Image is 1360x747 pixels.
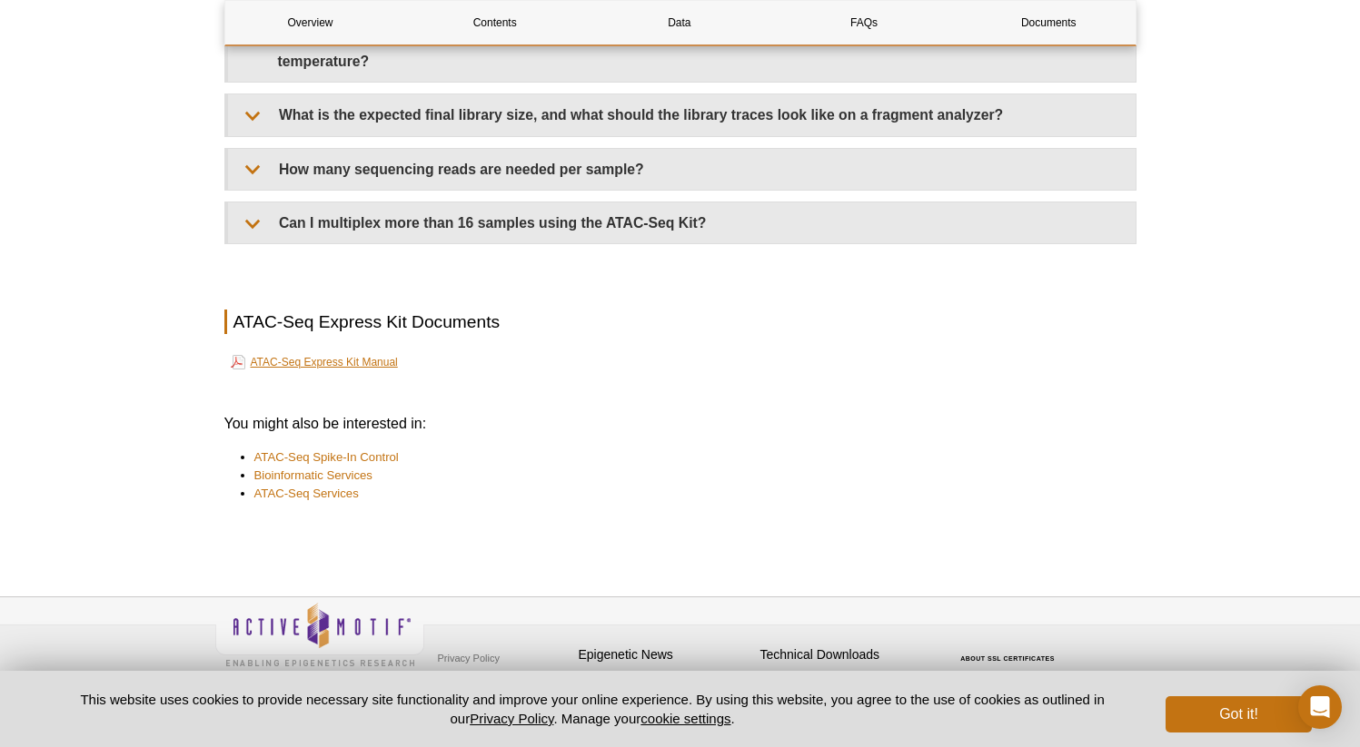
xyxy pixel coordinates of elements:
img: Active Motif, [215,597,424,671]
div: Open Intercom Messenger [1298,685,1342,729]
summary: What is the expected final library size, and what should the library traces look like on a fragme... [228,94,1136,135]
a: ATAC-Seq Spike-In Control [254,448,399,467]
a: Documents [963,1,1134,44]
a: Privacy Policy [433,644,504,672]
h4: Technical Downloads [760,647,933,663]
h2: ATAC-Seq Express Kit Documents [224,310,1137,334]
button: cookie settings [640,711,730,726]
a: Privacy Policy [470,711,553,726]
a: ATAC-Seq Services [254,485,359,503]
p: Get our brochures and newsletters, or request them by mail. [760,669,933,715]
a: ABOUT SSL CERTIFICATES [960,655,1055,662]
a: Overview [225,1,396,44]
table: Click to Verify - This site chose Symantec SSL for secure e-commerce and confidential communicati... [942,629,1078,669]
a: Data [594,1,765,44]
h4: Epigenetic News [579,647,751,663]
p: Sign up for our monthly newsletter highlighting recent publications in the field of epigenetics. [579,669,751,731]
summary: Can I multiplex more than 16 samples using the ATAC-Seq Kit? [228,202,1136,243]
summary: How many sequencing reads are needed per sample? [228,149,1136,190]
summary: Can all the reagents and kit components, including master mixes and enzymes, thaw out and be prep... [228,18,1136,82]
a: Bioinformatic Services [254,467,372,485]
a: Contents [410,1,581,44]
a: ATAC-Seq Express Kit Manual [231,351,398,373]
a: FAQs [779,1,949,44]
h3: You might also be interested in: [224,413,1137,435]
button: Got it! [1166,696,1311,732]
p: This website uses cookies to provide necessary site functionality and improve your online experie... [49,690,1137,728]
